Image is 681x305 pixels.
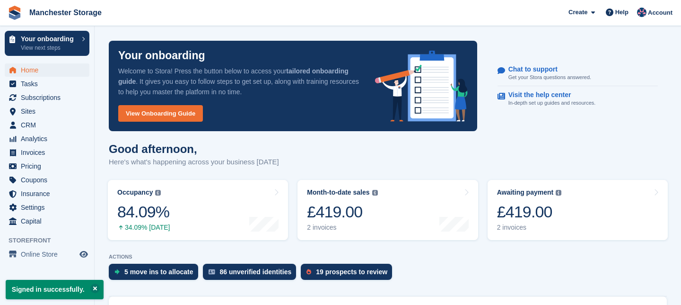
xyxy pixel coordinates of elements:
div: 34.09% [DATE] [117,224,170,232]
a: menu [5,118,89,132]
div: Occupancy [117,188,153,197]
h1: Good afternoon, [109,143,279,155]
span: Settings [21,201,78,214]
p: Visit the help center [508,91,588,99]
a: menu [5,132,89,145]
a: Manchester Storage [26,5,105,20]
a: menu [5,173,89,187]
span: Insurance [21,187,78,200]
a: menu [5,63,89,77]
p: In-depth set up guides and resources. [508,99,596,107]
a: 19 prospects to review [301,264,397,285]
span: CRM [21,118,78,132]
p: View next steps [21,44,77,52]
span: Capital [21,215,78,228]
a: Preview store [78,249,89,260]
span: Tasks [21,77,78,90]
p: Your onboarding [21,36,77,42]
a: Chat to support Get your Stora questions answered. [498,61,658,87]
span: Online Store [21,248,78,261]
a: menu [5,146,89,159]
div: 2 invoices [497,224,562,232]
p: Welcome to Stora! Press the button below to access your . It gives you easy to follow steps to ge... [118,66,360,97]
span: Account [648,8,672,18]
a: menu [5,201,89,214]
span: Subscriptions [21,91,78,104]
img: move_ins_to_allocate_icon-fdf77a2bb77ea45bf5b3d319d69a93e2d87916cf1d5bf7949dd705db3b84f3ca.svg [114,269,120,275]
div: 86 unverified identities [220,268,292,276]
a: Month-to-date sales £419.00 2 invoices [297,180,478,240]
div: 19 prospects to review [316,268,387,276]
span: Storefront [9,236,94,245]
span: Coupons [21,173,78,187]
span: Create [568,8,587,17]
div: Month-to-date sales [307,188,369,197]
img: prospect-51fa495bee0391a8d652442698ab0144808aea92771e9ea1ae160a38d050c398.svg [306,269,311,275]
span: Invoices [21,146,78,159]
img: icon-info-grey-7440780725fd019a000dd9b08b2336e03edf1995a4989e88bcd33f0948082b44.svg [372,190,378,196]
div: 84.09% [117,202,170,222]
span: Sites [21,105,78,118]
span: Home [21,63,78,77]
a: 86 unverified identities [203,264,301,285]
a: menu [5,187,89,200]
p: ACTIONS [109,254,667,260]
img: onboarding-info-6c161a55d2c0e0a8cae90662b2fe09162a5109e8cc188191df67fb4f79e88e88.svg [375,51,468,122]
div: 5 move ins to allocate [124,268,193,276]
img: stora-icon-8386f47178a22dfd0bd8f6a31ec36ba5ce8667c1dd55bd0f319d3a0aa187defe.svg [8,6,22,20]
a: Occupancy 84.09% 34.09% [DATE] [108,180,288,240]
p: Chat to support [508,65,584,73]
img: verify_identity-adf6edd0f0f0b5bbfe63781bf79b02c33cf7c696d77639b501bdc392416b5a36.svg [209,269,215,275]
a: 5 move ins to allocate [109,264,203,285]
p: Get your Stora questions answered. [508,73,591,81]
p: Signed in successfully. [6,280,104,299]
div: Awaiting payment [497,188,554,197]
a: Visit the help center In-depth set up guides and resources. [498,86,658,112]
span: Analytics [21,132,78,145]
a: menu [5,77,89,90]
img: icon-info-grey-7440780725fd019a000dd9b08b2336e03edf1995a4989e88bcd33f0948082b44.svg [155,190,161,196]
p: Your onboarding [118,50,205,61]
a: menu [5,215,89,228]
a: menu [5,248,89,261]
a: menu [5,105,89,118]
span: Help [615,8,629,17]
a: Your onboarding View next steps [5,31,89,56]
a: View Onboarding Guide [118,105,203,122]
div: £419.00 [497,202,562,222]
a: menu [5,91,89,104]
a: Awaiting payment £419.00 2 invoices [488,180,668,240]
span: Pricing [21,160,78,173]
div: £419.00 [307,202,377,222]
p: Here's what's happening across your business [DATE] [109,157,279,168]
a: menu [5,160,89,173]
img: icon-info-grey-7440780725fd019a000dd9b08b2336e03edf1995a4989e88bcd33f0948082b44.svg [556,190,561,196]
div: 2 invoices [307,224,377,232]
